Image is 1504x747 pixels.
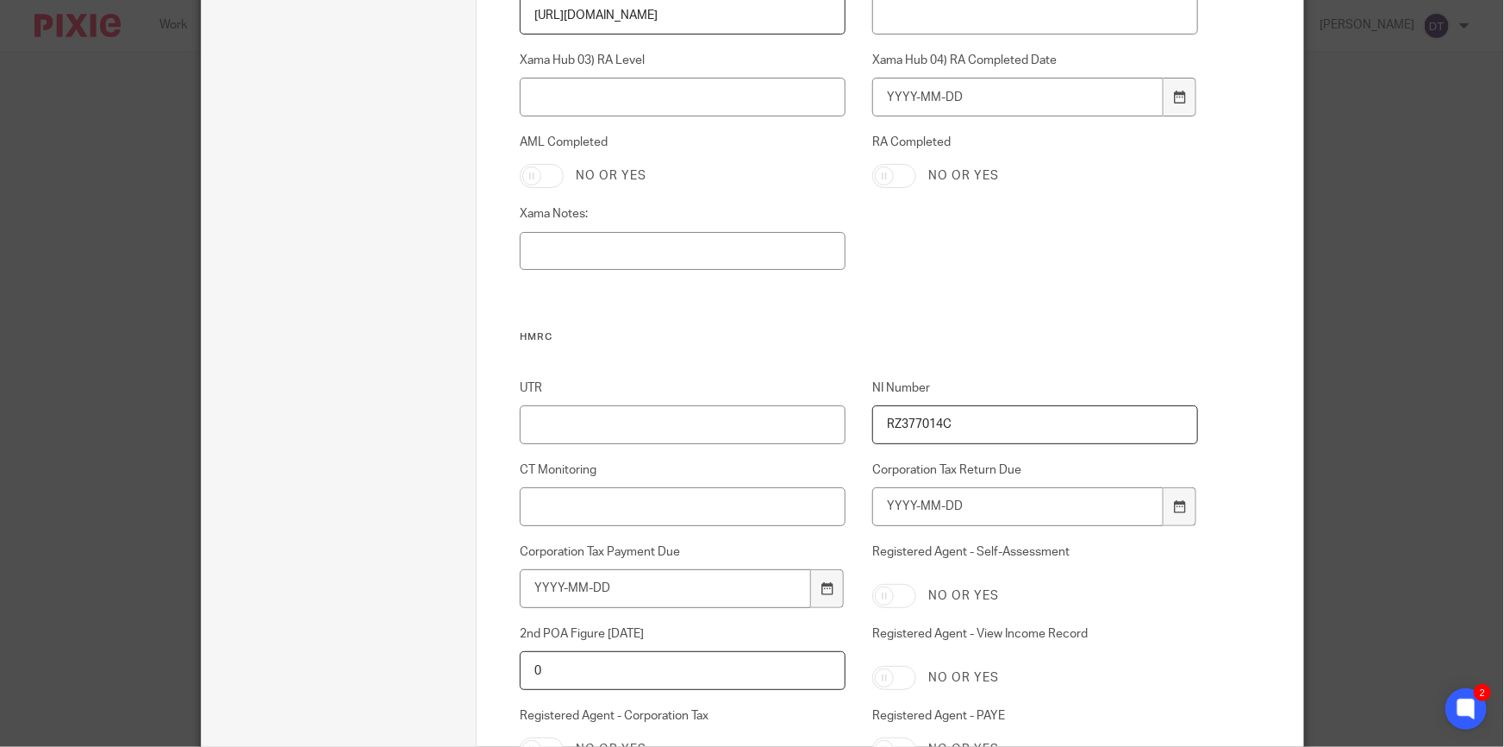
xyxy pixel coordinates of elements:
label: Xama Notes: [520,205,846,223]
label: No or yes [928,167,999,185]
label: Xama Hub 04) RA Completed Date [872,52,1198,69]
div: 2 [1474,684,1491,701]
label: Registered Agent - Corporation Tax [520,707,846,725]
h3: HMRC [520,330,1198,344]
label: Xama Hub 03) RA Level [520,52,846,69]
label: No or yes [576,167,646,185]
label: NI Number [872,380,1198,397]
label: Registered Agent - PAYE [872,707,1198,725]
input: YYYY-MM-DD [872,487,1164,526]
label: No or yes [928,669,999,687]
label: UTR [520,380,846,397]
label: Corporation Tax Return Due [872,461,1198,479]
label: AML Completed [520,134,846,151]
label: 2nd POA Figure [DATE] [520,625,846,643]
label: CT Monitoring [520,461,846,479]
label: Registered Agent - Self-Assessment [872,543,1198,571]
input: YYYY-MM-DD [520,569,811,608]
label: No or yes [928,587,999,605]
label: Registered Agent - View Income Record [872,625,1198,653]
input: YYYY-MM-DD [872,78,1164,116]
label: RA Completed [872,134,1198,151]
label: Corporation Tax Payment Due [520,543,846,561]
